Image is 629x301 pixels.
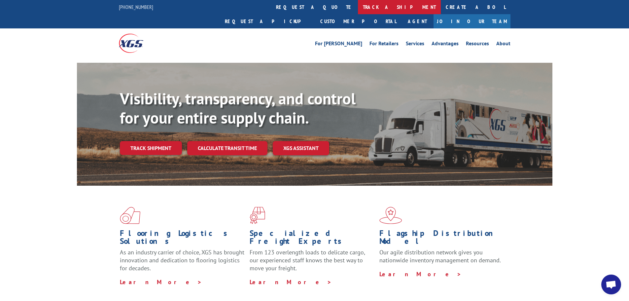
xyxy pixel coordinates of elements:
a: Learn More > [250,278,332,286]
a: Services [406,41,424,48]
a: XGS ASSISTANT [273,141,329,155]
span: Our agile distribution network gives you nationwide inventory management on demand. [379,248,501,264]
a: [PHONE_NUMBER] [119,4,153,10]
a: Request a pickup [220,14,315,28]
a: Customer Portal [315,14,401,28]
img: xgs-icon-focused-on-flooring-red [250,207,265,224]
img: xgs-icon-flagship-distribution-model-red [379,207,402,224]
a: For [PERSON_NAME] [315,41,362,48]
a: Resources [466,41,489,48]
h1: Specialized Freight Experts [250,229,374,248]
a: Join Our Team [434,14,510,28]
a: Calculate transit time [187,141,267,155]
a: Learn More > [379,270,462,278]
p: From 123 overlength loads to delicate cargo, our experienced staff knows the best way to move you... [250,248,374,278]
a: Learn More > [120,278,202,286]
h1: Flooring Logistics Solutions [120,229,245,248]
a: For Retailers [369,41,399,48]
img: xgs-icon-total-supply-chain-intelligence-red [120,207,140,224]
b: Visibility, transparency, and control for your entire supply chain. [120,88,356,128]
a: Open chat [601,275,621,294]
a: About [496,41,510,48]
span: As an industry carrier of choice, XGS has brought innovation and dedication to flooring logistics... [120,248,244,272]
a: Track shipment [120,141,182,155]
a: Agent [401,14,434,28]
a: Advantages [432,41,459,48]
h1: Flagship Distribution Model [379,229,504,248]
